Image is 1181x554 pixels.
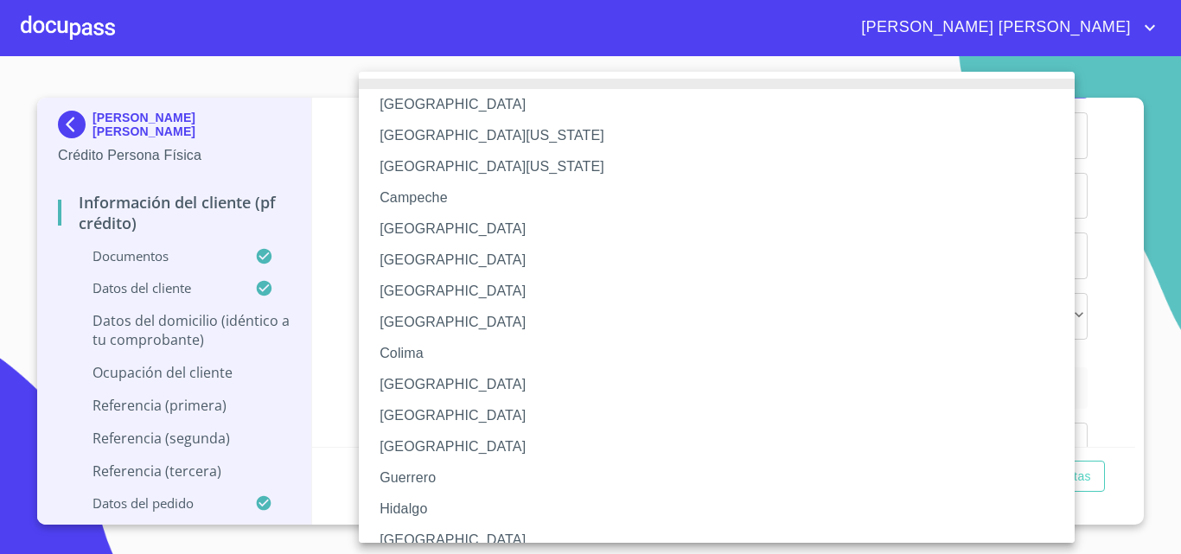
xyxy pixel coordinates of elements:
li: [GEOGRAPHIC_DATA] [359,89,1088,120]
li: [GEOGRAPHIC_DATA] [359,213,1088,245]
li: Hidalgo [359,494,1088,525]
li: [GEOGRAPHIC_DATA] [359,307,1088,338]
li: [GEOGRAPHIC_DATA][US_STATE] [359,120,1088,151]
li: [GEOGRAPHIC_DATA] [359,369,1088,400]
li: Colima [359,338,1088,369]
li: Guerrero [359,462,1088,494]
li: Campeche [359,182,1088,213]
li: [GEOGRAPHIC_DATA] [359,276,1088,307]
li: [GEOGRAPHIC_DATA][US_STATE] [359,151,1088,182]
li: [GEOGRAPHIC_DATA] [359,245,1088,276]
li: [GEOGRAPHIC_DATA] [359,431,1088,462]
li: [GEOGRAPHIC_DATA] [359,400,1088,431]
